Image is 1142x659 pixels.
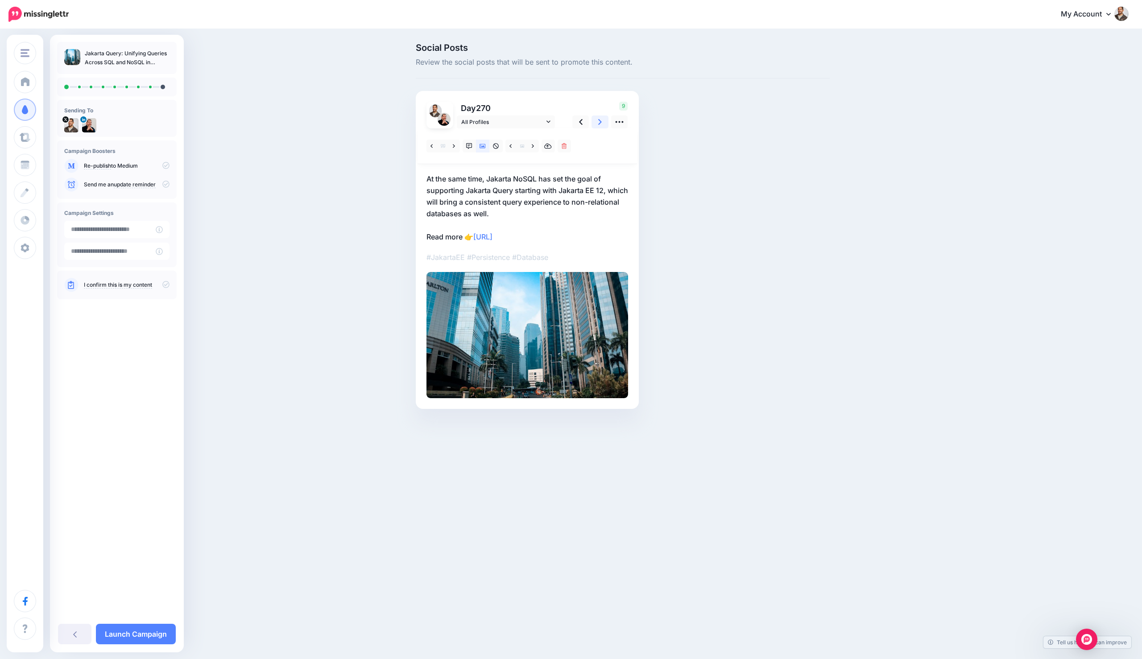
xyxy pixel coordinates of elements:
[84,162,111,169] a: Re-publish
[64,107,170,114] h4: Sending To
[64,210,170,216] h4: Campaign Settings
[64,148,170,154] h4: Campaign Boosters
[64,49,80,65] img: aec2df9191ad9fc9cd65561e7d12d612_thumb.jpg
[457,115,555,128] a: All Profiles
[1043,636,1131,648] a: Tell us how we can improve
[461,117,544,127] span: All Profiles
[416,57,830,68] span: Review the social posts that will be sent to promote this content.
[476,103,491,113] span: 270
[84,181,170,189] p: Send me an
[82,118,96,132] img: 1709732663918-67751.png
[64,118,79,132] img: thYn0hX2-64572.jpg
[21,49,29,57] img: menu.png
[426,173,628,243] p: At the same time, Jakarta NoSQL has set the goal of supporting Jakarta Query starting with Jakart...
[1052,4,1129,25] a: My Account
[84,281,152,288] a: I confirm this is my content
[438,113,451,126] img: 1709732663918-67751.png
[8,7,69,22] img: Missinglettr
[473,232,492,241] a: [URL]
[114,181,156,188] a: update reminder
[1076,629,1097,650] div: Open Intercom Messenger
[416,43,830,52] span: Social Posts
[426,272,628,398] img: aec2df9191ad9fc9cd65561e7d12d612.jpg
[619,102,628,111] span: 9
[429,104,442,117] img: thYn0hX2-64572.jpg
[85,49,170,67] p: Jakarta Query: Unifying Queries Across SQL and NoSQL in [GEOGRAPHIC_DATA] EE 12
[457,102,556,115] p: Day
[426,251,628,263] p: #JakartaEE #Persistence #Database
[84,162,170,170] p: to Medium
